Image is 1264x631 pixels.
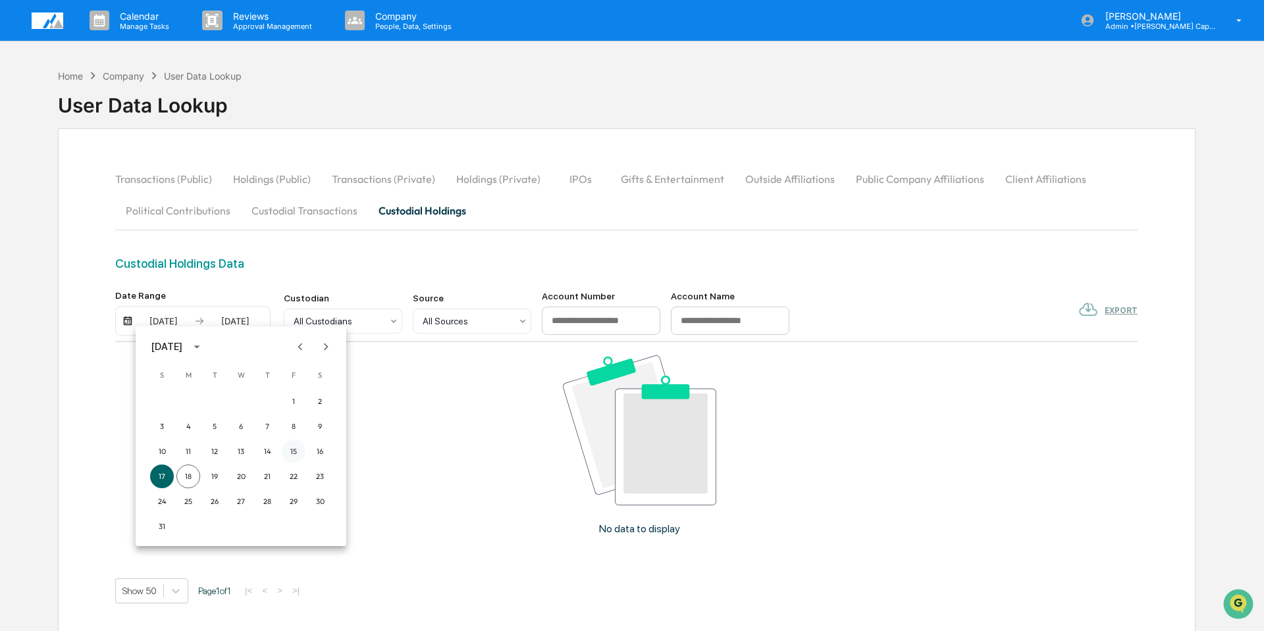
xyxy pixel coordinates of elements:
input: Clear [34,60,217,74]
button: 19 [203,465,226,488]
span: Pylon [131,223,159,233]
div: We're available if you need us! [45,114,167,124]
button: 3 [150,415,174,438]
button: 25 [176,490,200,513]
span: Tuesday [203,362,226,388]
a: Powered byPylon [93,222,159,233]
button: 13 [229,440,253,463]
div: 🗄️ [95,167,106,178]
button: 15 [282,440,305,463]
a: 🗄️Attestations [90,161,169,184]
span: Saturday [308,362,332,388]
button: 7 [255,415,279,438]
button: 2 [308,390,332,413]
a: 🔎Data Lookup [8,186,88,209]
button: 29 [282,490,305,513]
button: calendar view is open, switch to year view [186,336,207,357]
img: 1746055101610-c473b297-6a78-478c-a979-82029cc54cd1 [13,101,37,124]
div: Start new chat [45,101,216,114]
div: [DATE] [151,340,182,354]
button: 23 [308,465,332,488]
span: Attestations [109,166,163,179]
button: 24 [150,490,174,513]
button: 4 [176,415,200,438]
p: How can we help? [13,28,240,49]
button: 12 [203,440,226,463]
div: 🖐️ [13,167,24,178]
span: Thursday [255,362,279,388]
button: 27 [229,490,253,513]
button: 16 [308,440,332,463]
button: 30 [308,490,332,513]
button: 8 [282,415,305,438]
button: Previous month [288,334,313,359]
iframe: Open customer support [1222,588,1257,623]
button: 28 [255,490,279,513]
button: 17 [150,465,174,488]
button: 18 [176,465,200,488]
span: Preclearance [26,166,85,179]
button: 9 [308,415,332,438]
span: Wednesday [229,362,253,388]
button: 20 [229,465,253,488]
span: Friday [282,362,305,388]
button: 6 [229,415,253,438]
button: 14 [255,440,279,463]
button: Next month [313,334,338,359]
button: 31 [150,515,174,538]
button: 1 [282,390,305,413]
button: Start new chat [224,105,240,120]
span: Sunday [150,362,174,388]
div: 🔎 [13,192,24,203]
span: Monday [176,362,200,388]
a: 🖐️Preclearance [8,161,90,184]
span: Data Lookup [26,191,83,204]
button: 22 [282,465,305,488]
button: 10 [150,440,174,463]
button: 21 [255,465,279,488]
button: 11 [176,440,200,463]
button: 26 [203,490,226,513]
button: 5 [203,415,226,438]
